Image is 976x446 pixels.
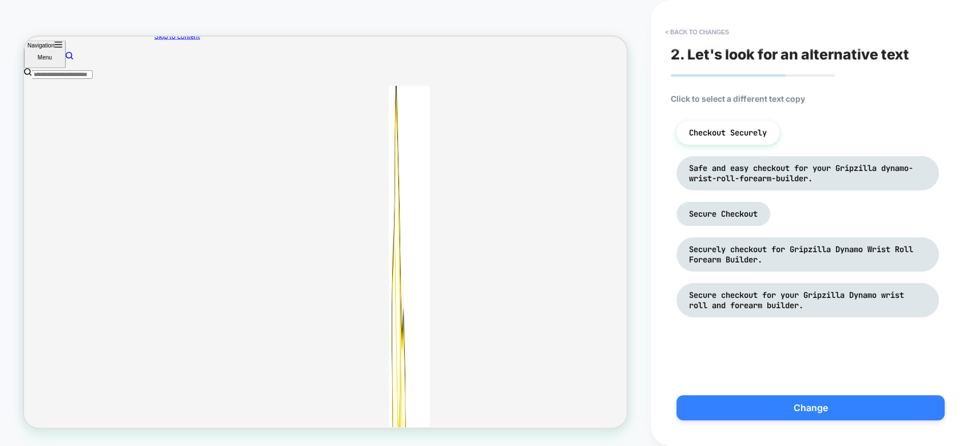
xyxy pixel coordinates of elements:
[10,45,91,57] input: Search
[284,9,392,27] span: PRODUCT: Dynamo - Grip Wrist and Forearm Strengthener [gripzilla roll builder]
[689,128,767,138] span: Checkout Securely
[676,395,945,420] button: Change
[659,23,735,41] button: < Back to changes
[689,163,913,184] span: Safe and easy checkout for your Gripzilla dynamo-wrist-roll-forearm-builder.
[671,46,909,63] span: 2. Let's look for an alternative text
[689,290,904,310] span: Secure checkout for your Gripzilla Dynamo wrist roll and forearm builder.
[5,8,41,17] span: Navigation
[671,94,805,103] span: Click to select a different text copy
[689,209,758,219] span: Secure Checkout
[55,22,66,33] a: Search
[5,24,51,33] p: Menu
[689,244,913,265] span: Securely checkout for Gripzilla Dynamo Wrist Roll Forearm Builder.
